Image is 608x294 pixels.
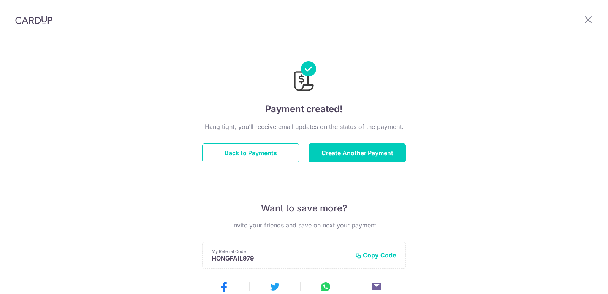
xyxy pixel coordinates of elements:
[202,102,406,116] h4: Payment created!
[292,61,316,93] img: Payments
[15,15,52,24] img: CardUp
[202,202,406,215] p: Want to save more?
[309,143,406,162] button: Create Another Payment
[202,221,406,230] p: Invite your friends and save on next your payment
[355,251,396,259] button: Copy Code
[212,254,349,262] p: HONGFAIL979
[212,248,349,254] p: My Referral Code
[202,143,299,162] button: Back to Payments
[202,122,406,131] p: Hang tight, you’ll receive email updates on the status of the payment.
